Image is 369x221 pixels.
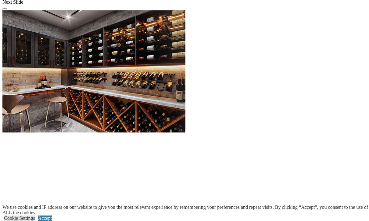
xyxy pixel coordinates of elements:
div: We use cookies and IP address on our website to give you the most relevant experience by remember... [2,205,369,216]
a: Accept [38,216,52,221]
img: Banner for mobile view [2,10,185,132]
a: Cookie Settings [4,216,35,221]
button: Click here to pause slide show [2,8,7,10]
